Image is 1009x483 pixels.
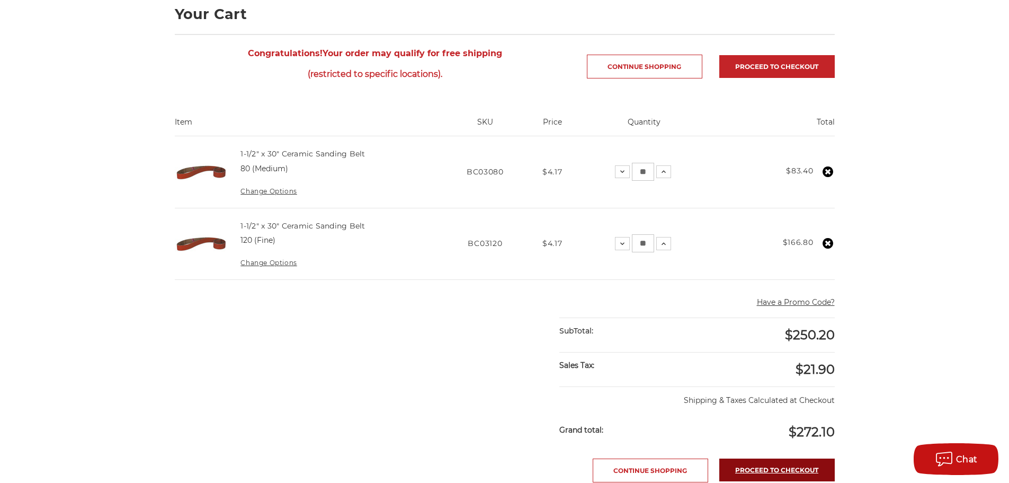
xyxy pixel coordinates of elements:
p: Shipping & Taxes Calculated at Checkout [559,387,834,406]
span: (restricted to specific locations). [175,64,576,84]
dd: 80 (Medium) [240,163,288,174]
span: $272.10 [789,424,835,440]
th: SKU [441,117,529,136]
th: Price [529,117,576,136]
strong: Congratulations! [248,48,323,58]
a: Continue Shopping [587,55,702,78]
strong: Sales Tax: [559,361,594,370]
a: Change Options [240,187,297,195]
a: 1-1/2" x 30" Ceramic Sanding Belt [240,221,365,231]
span: BC03080 [467,167,504,177]
strong: $83.40 [786,166,813,175]
span: BC03120 [468,239,502,248]
strong: $166.80 [783,238,814,247]
a: Change Options [240,259,297,267]
span: $4.17 [542,167,562,177]
span: Your order may qualify for free shipping [175,43,576,84]
span: $21.90 [796,362,835,377]
div: SubTotal: [559,318,697,344]
button: Chat [914,443,998,475]
a: Proceed to checkout [719,459,835,481]
input: 1-1/2" x 30" Ceramic Sanding Belt Quantity: [632,163,654,181]
button: Have a Promo Code? [757,297,835,308]
img: 1-1/2" x 30" Sanding Belt - Ceramic [175,217,228,270]
th: Quantity [576,117,712,136]
span: Chat [956,454,978,464]
h1: Your Cart [175,7,835,21]
img: 1-1/2" x 30" Sanding Belt - Ceramic [175,146,228,199]
dd: 120 (Fine) [240,235,275,246]
th: Total [712,117,834,136]
span: $4.17 [542,239,562,248]
span: $250.20 [785,327,835,343]
a: Continue Shopping [593,459,708,482]
strong: Grand total: [559,425,603,435]
a: 1-1/2" x 30" Ceramic Sanding Belt [240,149,365,159]
a: Proceed to checkout [719,55,835,78]
th: Item [175,117,442,136]
input: 1-1/2" x 30" Ceramic Sanding Belt Quantity: [632,234,654,252]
